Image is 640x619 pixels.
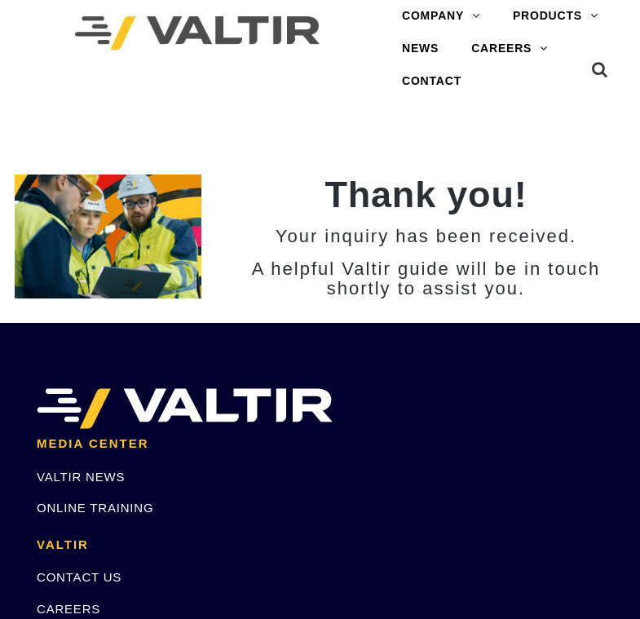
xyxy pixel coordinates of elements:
a: CONTACT US [37,570,121,584]
a: NEWS [386,33,455,65]
strong: Thank you! [324,174,527,215]
h2: MEDIA CENTER [37,437,603,451]
a: VALTIR NEWS [37,470,125,484]
img: Valtir [75,16,320,50]
h3: A helpful Valtir guide will be in touch shortly to assist you. [226,259,625,298]
h3: Your inquiry has been received. [226,227,625,246]
img: 2 Home_Team [15,175,202,298]
a: ONLINE TRAINING [37,501,153,515]
h2: VALTIR [37,538,603,552]
a: CAREERS [37,602,100,616]
a: CAREERS [455,33,564,65]
img: VALTIR [37,388,333,429]
a: CONTACT [386,65,478,98]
